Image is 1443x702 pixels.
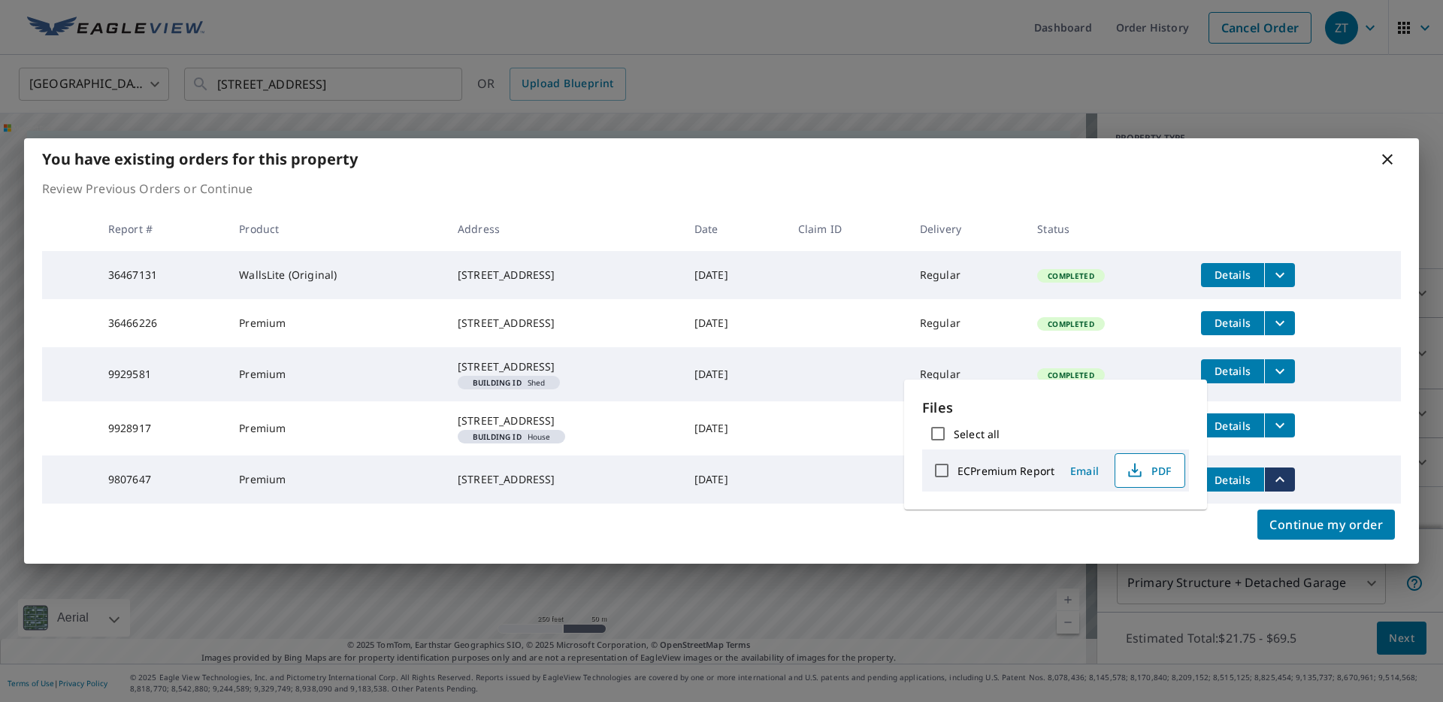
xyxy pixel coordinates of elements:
[96,207,227,251] th: Report #
[954,427,1000,441] label: Select all
[1039,271,1103,281] span: Completed
[1210,473,1255,487] span: Details
[458,413,670,428] div: [STREET_ADDRESS]
[1210,364,1255,378] span: Details
[464,433,559,440] span: House
[1264,359,1295,383] button: filesDropdownBtn-9929581
[458,359,670,374] div: [STREET_ADDRESS]
[682,299,786,347] td: [DATE]
[1025,207,1189,251] th: Status
[96,401,227,455] td: 9928917
[682,401,786,455] td: [DATE]
[1201,359,1264,383] button: detailsBtn-9929581
[682,251,786,299] td: [DATE]
[96,251,227,299] td: 36467131
[786,207,908,251] th: Claim ID
[1264,263,1295,287] button: filesDropdownBtn-36467131
[1264,311,1295,335] button: filesDropdownBtn-36466226
[1264,413,1295,437] button: filesDropdownBtn-9928917
[908,347,1026,401] td: Regular
[682,207,786,251] th: Date
[682,347,786,401] td: [DATE]
[96,455,227,504] td: 9807647
[458,316,670,331] div: [STREET_ADDRESS]
[1039,370,1103,380] span: Completed
[1210,419,1255,433] span: Details
[227,207,446,251] th: Product
[464,379,554,386] span: Shed
[1257,510,1395,540] button: Continue my order
[446,207,682,251] th: Address
[922,398,1189,418] p: Files
[458,472,670,487] div: [STREET_ADDRESS]
[1115,453,1185,488] button: PDF
[1060,459,1109,483] button: Email
[1201,413,1264,437] button: detailsBtn-9928917
[1039,319,1103,329] span: Completed
[1124,461,1172,480] span: PDF
[682,455,786,504] td: [DATE]
[96,299,227,347] td: 36466226
[1210,316,1255,330] span: Details
[1264,467,1295,492] button: filesDropdownBtn-9807647
[227,401,446,455] td: Premium
[908,207,1026,251] th: Delivery
[1201,263,1264,287] button: detailsBtn-36467131
[908,251,1026,299] td: Regular
[1201,311,1264,335] button: detailsBtn-36466226
[473,379,522,386] em: Building ID
[227,347,446,401] td: Premium
[1066,464,1103,478] span: Email
[458,268,670,283] div: [STREET_ADDRESS]
[96,347,227,401] td: 9929581
[227,455,446,504] td: Premium
[957,464,1054,478] label: ECPremium Report
[1201,467,1264,492] button: detailsBtn-9807647
[908,299,1026,347] td: Regular
[227,299,446,347] td: Premium
[42,180,1401,198] p: Review Previous Orders or Continue
[1269,514,1383,535] span: Continue my order
[1210,268,1255,282] span: Details
[227,251,446,299] td: WallsLite (Original)
[42,149,358,169] b: You have existing orders for this property
[473,433,522,440] em: Building ID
